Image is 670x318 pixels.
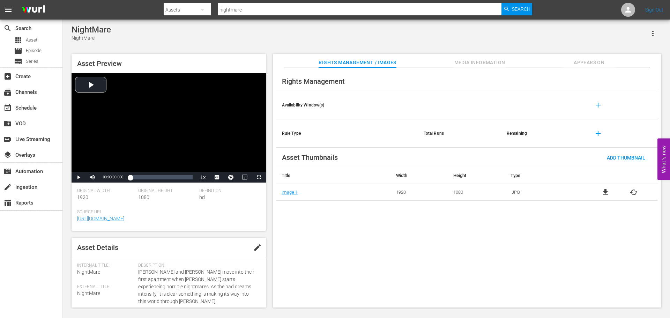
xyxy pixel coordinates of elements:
[448,167,505,184] th: Height
[454,58,506,67] span: Media Information
[199,194,205,200] span: hd
[3,135,12,143] span: Live Streaming
[249,239,266,256] button: edit
[282,77,345,86] span: Rights Management
[72,35,111,42] div: NightMare
[512,3,530,15] span: Search
[282,153,338,162] span: Asset Thumbnails
[103,175,123,179] span: 00:00:00.000
[138,188,196,194] span: Original Height
[3,88,12,96] span: Channels
[594,129,602,138] span: add
[3,183,12,191] span: Ingestion
[657,138,670,180] button: Open Feedback Widget
[252,172,266,183] button: Fullscreen
[138,268,257,305] span: [PERSON_NAME] and [PERSON_NAME] move into their first apartment when [PERSON_NAME] starts experie...
[138,263,257,268] span: Description:
[601,188,610,197] a: file_download
[26,58,38,65] span: Series
[282,190,298,195] a: Image 1
[17,2,50,18] img: ans4CAIJ8jUAAAAAAAAAAAAAAAAAAAAAAAAgQb4GAAAAAAAAAAAAAAAAAAAAAAAAJMjXAAAAAAAAAAAAAAAAAAAAAAAAgAT5G...
[590,97,606,113] button: add
[77,263,135,268] span: Internal Title:
[501,119,584,148] th: Remaining
[505,167,582,184] th: Type
[77,269,100,275] span: NightMare
[77,284,135,290] span: External Title:
[210,172,224,183] button: Captions
[85,172,99,183] button: Mute
[319,58,396,67] span: Rights Management / Images
[276,119,418,148] th: Rule Type
[594,101,602,109] span: add
[72,73,266,183] div: Video Player
[77,188,135,194] span: Original Width
[224,172,238,183] button: Jump To Time
[77,216,124,221] a: [URL][DOMAIN_NAME]
[3,24,12,32] span: Search
[391,184,448,201] td: 1920
[77,243,118,252] span: Asset Details
[238,172,252,183] button: Picture-in-Picture
[77,209,257,215] span: Source Url
[26,47,42,54] span: Episode
[3,104,12,112] span: Schedule
[253,243,262,252] span: edit
[3,151,12,159] span: Overlays
[630,188,638,197] button: cached
[276,167,391,184] th: Title
[276,91,418,119] th: Availability Window(s)
[130,175,192,179] div: Progress Bar
[3,72,12,81] span: Create
[14,57,22,66] span: Series
[14,47,22,55] span: Episode
[645,7,663,13] a: Sign Out
[3,119,12,128] span: VOD
[391,167,448,184] th: Width
[26,37,37,44] span: Asset
[14,36,22,44] span: Asset
[77,290,100,296] span: NightMare
[77,59,122,68] span: Asset Preview
[3,199,12,207] span: Reports
[4,6,13,14] span: menu
[590,125,606,142] button: add
[563,58,615,67] span: Appears On
[138,194,149,200] span: 1080
[72,25,111,35] div: NightMare
[199,188,257,194] span: Definition
[72,172,85,183] button: Play
[501,3,532,15] button: Search
[601,151,651,164] button: Add Thumbnail
[505,184,582,201] td: .JPG
[418,119,501,148] th: Total Runs
[3,167,12,176] span: Automation
[601,155,651,161] span: Add Thumbnail
[448,184,505,201] td: 1080
[196,172,210,183] button: Playback Rate
[77,194,88,200] span: 1920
